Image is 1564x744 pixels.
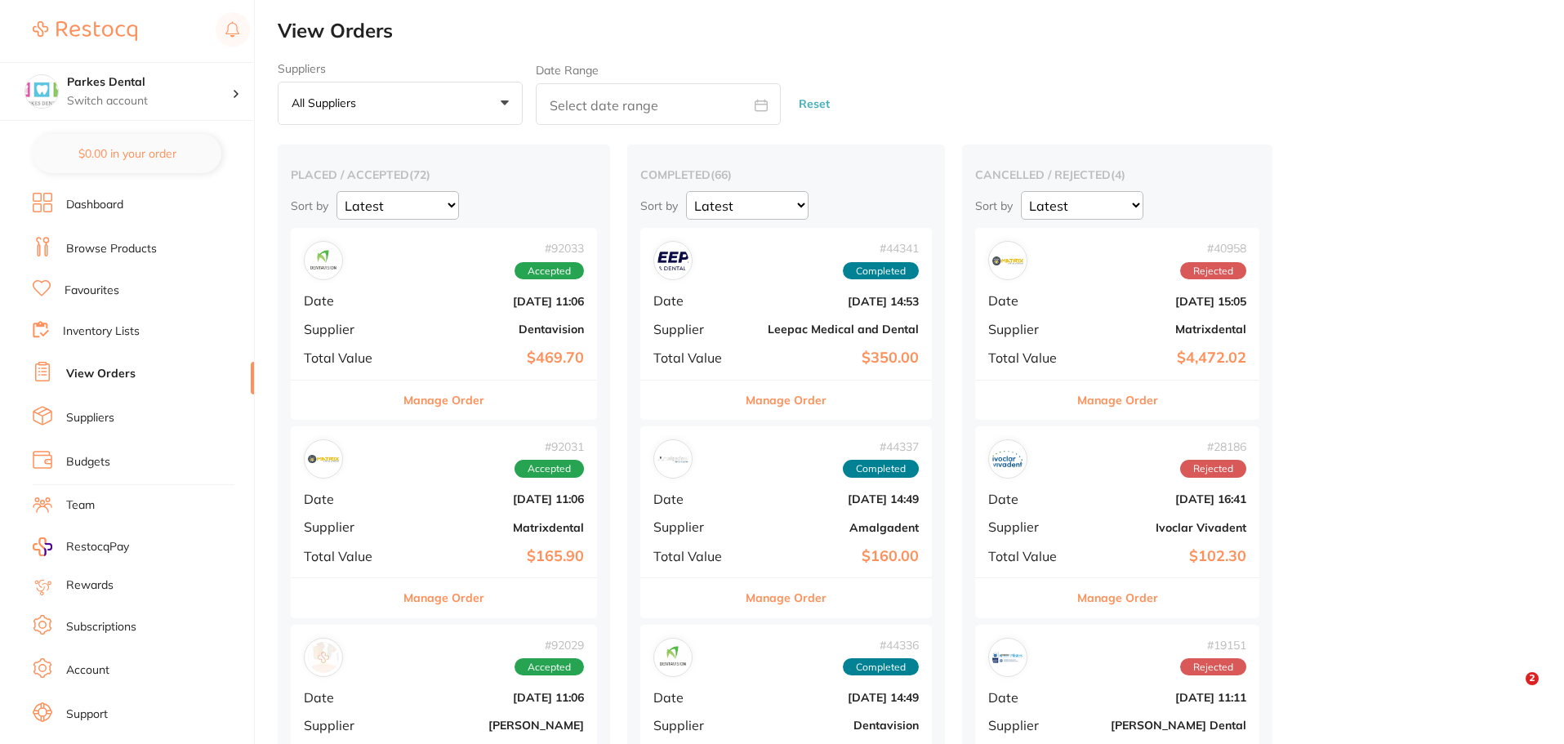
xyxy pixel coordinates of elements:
[536,83,781,125] input: Select date range
[988,322,1070,336] span: Supplier
[291,426,597,618] div: Matrixdental#92031AcceptedDate[DATE] 11:06SupplierMatrixdentalTotal Value$165.90Manage Order
[291,228,597,420] div: Dentavision#92033AcceptedDate[DATE] 11:06SupplierDentavisionTotal Value$469.70Manage Order
[66,410,114,426] a: Suppliers
[988,492,1070,506] span: Date
[33,21,137,41] img: Restocq Logo
[33,537,52,556] img: RestocqPay
[1083,492,1246,506] b: [DATE] 16:41
[406,719,584,732] b: [PERSON_NAME]
[304,519,393,534] span: Supplier
[843,262,919,280] span: Completed
[67,93,232,109] p: Switch account
[66,662,109,679] a: Account
[843,639,919,652] span: # 44336
[304,350,393,365] span: Total Value
[751,350,919,367] b: $350.00
[63,323,140,340] a: Inventory Lists
[304,690,393,705] span: Date
[657,443,688,474] img: Amalgadent
[65,283,119,299] a: Favourites
[975,198,1013,213] p: Sort by
[975,167,1259,182] h2: cancelled / rejected ( 4 )
[308,443,339,474] img: Matrixdental
[988,293,1070,308] span: Date
[66,241,157,257] a: Browse Products
[66,454,110,470] a: Budgets
[515,639,584,652] span: # 92029
[1083,323,1246,336] b: Matrixdental
[653,549,737,564] span: Total Value
[751,492,919,506] b: [DATE] 14:49
[657,245,688,276] img: Leepac Medical and Dental
[1077,381,1158,420] button: Manage Order
[1492,672,1531,711] iframe: Intercom live chat
[1526,672,1539,685] span: 2
[746,381,827,420] button: Manage Order
[406,548,584,565] b: $165.90
[304,492,393,506] span: Date
[1083,548,1246,565] b: $102.30
[992,245,1023,276] img: Matrixdental
[640,167,932,182] h2: completed ( 66 )
[406,350,584,367] b: $469.70
[653,690,737,705] span: Date
[1180,262,1246,280] span: Rejected
[278,62,523,75] label: Suppliers
[67,74,232,91] h4: Parkes Dental
[992,443,1023,474] img: Ivoclar Vivadent
[66,706,108,723] a: Support
[515,658,584,676] span: Accepted
[992,642,1023,673] img: Erskine Dental
[406,492,584,506] b: [DATE] 11:06
[66,197,123,213] a: Dashboard
[640,198,678,213] p: Sort by
[1180,639,1246,652] span: # 19151
[403,381,484,420] button: Manage Order
[1083,521,1246,534] b: Ivoclar Vivadent
[746,578,827,617] button: Manage Order
[515,262,584,280] span: Accepted
[406,323,584,336] b: Dentavision
[988,549,1070,564] span: Total Value
[988,350,1070,365] span: Total Value
[515,460,584,478] span: Accepted
[751,548,919,565] b: $160.00
[1180,658,1246,676] span: Rejected
[291,198,328,213] p: Sort by
[66,577,114,594] a: Rewards
[515,242,584,255] span: # 92033
[653,350,737,365] span: Total Value
[304,293,393,308] span: Date
[657,642,688,673] img: Dentavision
[406,691,584,704] b: [DATE] 11:06
[751,719,919,732] b: Dentavision
[292,96,363,110] p: All suppliers
[308,245,339,276] img: Dentavision
[751,295,919,308] b: [DATE] 14:53
[653,718,737,733] span: Supplier
[1083,295,1246,308] b: [DATE] 15:05
[66,366,136,382] a: View Orders
[406,521,584,534] b: Matrixdental
[653,322,737,336] span: Supplier
[1180,242,1246,255] span: # 40958
[1083,719,1246,732] b: [PERSON_NAME] Dental
[304,322,393,336] span: Supplier
[291,167,597,182] h2: placed / accepted ( 72 )
[33,12,137,50] a: Restocq Logo
[988,690,1070,705] span: Date
[751,691,919,704] b: [DATE] 14:49
[1083,691,1246,704] b: [DATE] 11:11
[403,578,484,617] button: Manage Order
[278,82,523,126] button: All suppliers
[653,293,737,308] span: Date
[751,323,919,336] b: Leepac Medical and Dental
[843,460,919,478] span: Completed
[25,75,58,108] img: Parkes Dental
[406,295,584,308] b: [DATE] 11:06
[843,440,919,453] span: # 44337
[1180,440,1246,453] span: # 28186
[308,642,339,673] img: Henry Schein Halas
[1077,578,1158,617] button: Manage Order
[304,718,393,733] span: Supplier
